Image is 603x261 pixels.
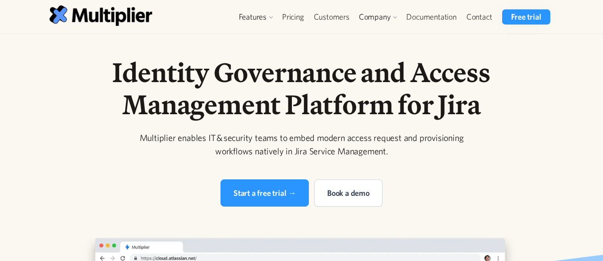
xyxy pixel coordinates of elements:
a: Documentation [401,9,461,25]
a: Start a free trial → [220,179,309,207]
div: Features [239,12,266,22]
a: Book a demo [314,179,383,207]
div: Company [359,12,391,22]
div: Company [354,9,402,25]
div: Features [234,9,277,25]
a: Contact [462,9,497,25]
a: Customers [309,9,354,25]
div: Multiplier enables IT & security teams to embed modern access request and provisioning workflows ... [130,131,473,158]
div: Start a free trial → [233,187,296,199]
a: Pricing [277,9,309,25]
a: Free trial [502,9,550,25]
div: Book a demo [327,187,370,199]
h1: Identity Governance and Access Management Platform for Jira [73,56,530,120]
